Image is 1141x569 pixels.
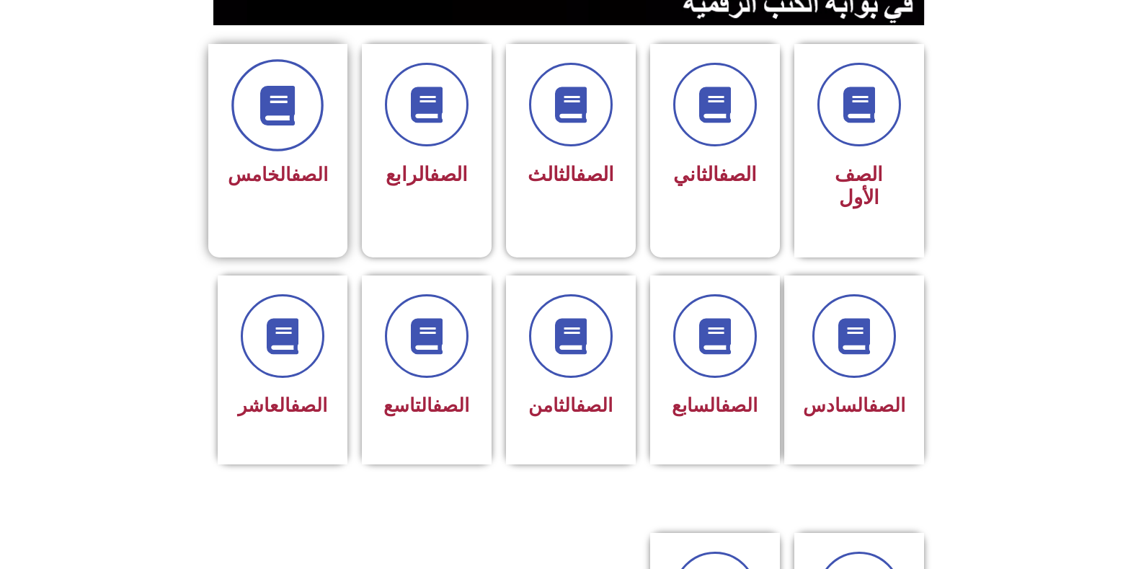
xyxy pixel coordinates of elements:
[430,163,468,186] a: الصف
[528,394,613,416] span: الثامن
[432,394,469,416] a: الصف
[291,164,328,185] a: الصف
[721,394,758,416] a: الصف
[528,163,614,186] span: الثالث
[576,394,613,416] a: الصف
[803,394,905,416] span: السادس
[673,163,757,186] span: الثاني
[228,164,328,185] span: الخامس
[869,394,905,416] a: الصف
[719,163,757,186] a: الصف
[835,163,883,209] span: الصف الأول
[383,394,469,416] span: التاسع
[238,394,327,416] span: العاشر
[290,394,327,416] a: الصف
[576,163,614,186] a: الصف
[386,163,468,186] span: الرابع
[672,394,758,416] span: السابع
